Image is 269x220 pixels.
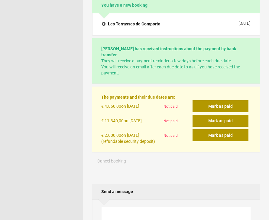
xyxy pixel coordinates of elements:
[238,21,250,26] div: [DATE]
[101,104,121,109] flynt-currency: € 4.860,00
[101,46,251,76] p: They will receive a payment reminder a few days before each due date. You will receive an email a...
[97,18,255,30] button: Les Terrasses de Comporta [DATE]
[101,95,175,100] strong: The payments and their due dates are:
[101,133,121,138] flynt-currency: € 2.000,00
[92,184,260,199] h2: Send a message
[102,21,160,27] h4: Les Terrasses de Comporta
[97,159,126,163] span: Cancel booking
[101,129,161,144] div: on [DATE] (refundable security deposit)
[101,100,161,115] div: on [DATE]
[193,100,248,112] button: Mark as paid
[92,155,131,167] button: Cancel booking
[161,129,193,144] div: Not paid
[193,129,248,141] button: Mark as paid
[161,115,193,129] div: Not paid
[193,115,248,127] button: Mark as paid
[101,46,236,57] strong: [PERSON_NAME] has received instructions about the payment by bank transfer.
[101,118,124,123] flynt-currency: € 11.340,00
[161,100,193,115] div: Not paid
[101,115,161,129] div: on [DATE]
